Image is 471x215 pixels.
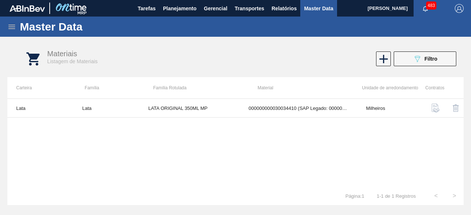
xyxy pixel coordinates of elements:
[73,99,139,118] td: Lata
[422,77,443,98] th: Contratos
[249,77,353,98] th: Material
[445,187,464,205] button: >
[375,193,416,199] span: 1 - 1 de 1 Registros
[425,56,438,62] span: Filtro
[304,4,333,13] span: Master Data
[375,51,390,66] div: Habilitar Material
[76,77,144,98] th: Família
[138,4,156,13] span: Tarefas
[240,99,357,118] td: 000000000030034410 (SAP Legado: 000000000050850974) - LATA AL ORIG 350ML BRILHO MULTIPACK
[139,99,240,118] td: LATA ORIGINAL 350ML MP
[204,4,227,13] span: Gerencial
[7,77,76,98] th: Carteira
[235,4,264,13] span: Transportes
[163,4,196,13] span: Planejamento
[20,22,150,31] h1: Master Data
[427,99,443,117] div: Buscar Contratos Material
[144,77,249,98] th: Família Rotulada
[353,77,422,98] th: Unidade de arredondamento
[390,51,460,66] div: Filtrar Material
[447,99,464,117] div: Desabilitar Material
[47,58,98,64] span: Listagem de Materiais
[431,104,440,112] img: contract-icon
[47,50,77,58] span: Materiais
[455,4,464,13] img: Logout
[272,4,297,13] span: Relatórios
[427,187,445,205] button: <
[451,104,460,112] img: delete-icon
[414,3,437,14] button: Notificações
[346,193,364,199] span: Página : 1
[426,1,436,10] span: 483
[357,99,423,118] td: Milheiros
[447,99,465,117] button: delete-icon
[394,51,456,66] button: Filtro
[10,5,45,12] img: TNhmsLtSVTkK8tSr43FrP2fwEKptu5GPRR3wAAAABJRU5ErkJggg==
[7,99,73,118] td: Lata
[427,99,445,117] button: contract-icon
